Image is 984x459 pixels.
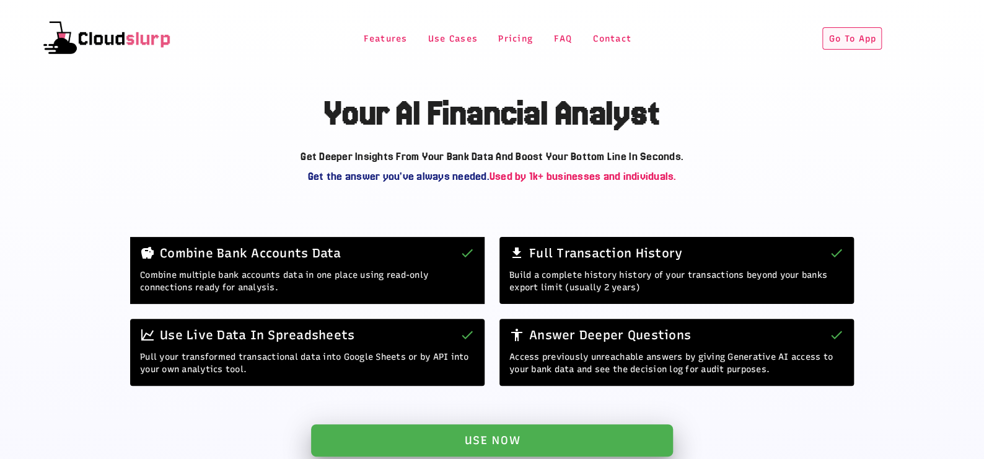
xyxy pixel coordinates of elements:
button: Go To App [822,27,882,50]
img: cloudslurp-text.png [25,19,189,58]
button: Pricing [488,27,543,50]
a: Go To App [822,32,888,43]
button: Use Cases [417,27,488,50]
div: Combine Bank Accounts Data [160,243,455,263]
button: Features [353,27,417,50]
span: FAQ [553,33,572,44]
span: USE Now [463,434,521,447]
div: Pull your transformed transactional data into Google Sheets or by API into your own analytics tool. [130,351,485,386]
span: Use Cases [427,33,478,44]
div: Access previously unreachable answers by giving Generative AI access to your bank data and see th... [499,351,854,386]
span: Features [362,33,407,44]
div: Used by 1k+ businesses and individuals. [130,166,854,186]
a: USE Now [311,424,673,457]
h2: Your AI Financial Analyst [130,94,854,131]
span: Contact [592,33,631,44]
div: Answer Deeper Questions [529,325,824,345]
div: Use Live Data In Spreadsheets [160,325,455,345]
button: FAQ [543,27,582,50]
div: Build a complete history history of your transactions beyond your banks export limit (usually 2 y... [499,269,854,304]
span: Pricing [498,33,533,44]
b: Get deeper insights from your bank data and boost your bottom line in seconds. [301,150,683,163]
span: Get the answer you've always needed. [308,170,490,182]
div: Full Transaction History [529,243,824,263]
div: Combine multiple bank accounts data in one place using read-only connections ready for analysis. [130,269,485,304]
button: Contact [582,27,641,50]
span: Go To App [828,33,876,44]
